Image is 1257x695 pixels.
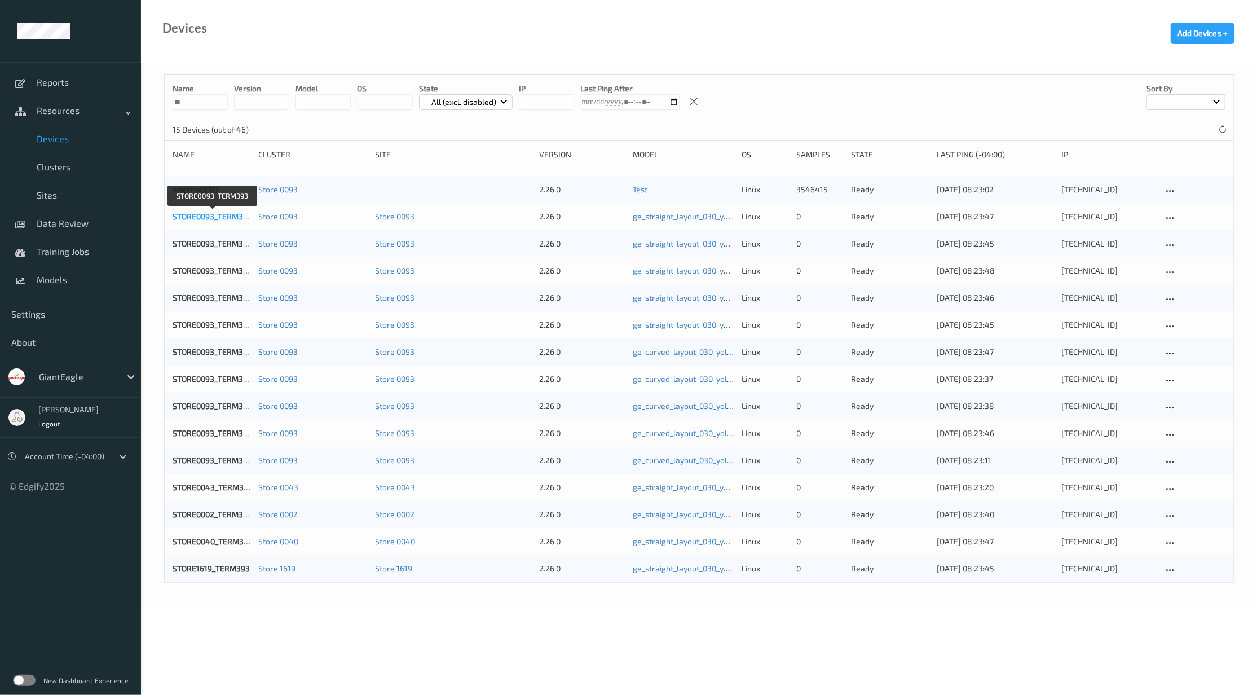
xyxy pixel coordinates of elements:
[796,346,843,358] div: 0
[539,482,625,493] div: 2.26.0
[258,428,298,438] a: Store 0093
[258,536,298,546] a: Store 0040
[1062,319,1155,331] div: [TECHNICAL_ID]
[173,184,219,194] a: edgibox0093
[851,455,929,466] p: ready
[539,401,625,412] div: 2.26.0
[1062,238,1155,249] div: [TECHNICAL_ID]
[539,292,625,303] div: 2.26.0
[633,401,791,411] a: ge_curved_layout_030_yolo8n_384_9_07_25
[258,374,298,384] a: Store 0093
[742,211,788,222] p: linux
[937,346,1053,358] div: [DATE] 08:23:47
[937,184,1053,195] div: [DATE] 08:23:02
[1062,509,1155,520] div: [TECHNICAL_ID]
[633,536,795,546] a: ge_straight_layout_030_yolo8n_384_9_07_25
[633,455,791,465] a: ge_curved_layout_030_yolo8n_384_9_07_25
[539,319,625,331] div: 2.26.0
[173,401,253,411] a: STORE0093_TERM383
[173,124,257,135] p: 15 Devices (out of 46)
[1062,292,1155,303] div: [TECHNICAL_ID]
[742,149,788,160] div: OS
[742,455,788,466] p: linux
[742,373,788,385] p: linux
[539,428,625,439] div: 2.26.0
[937,292,1053,303] div: [DATE] 08:23:46
[1062,149,1155,160] div: ip
[851,509,929,520] p: ready
[851,149,929,160] div: State
[1062,563,1155,574] div: [TECHNICAL_ID]
[796,401,843,412] div: 0
[633,374,791,384] a: ge_curved_layout_030_yolo8n_384_9_07_25
[742,509,788,520] p: linux
[1062,346,1155,358] div: [TECHNICAL_ID]
[258,482,298,492] a: Store 0043
[258,239,298,248] a: Store 0093
[796,265,843,276] div: 0
[937,536,1053,547] div: [DATE] 08:23:47
[258,401,298,411] a: Store 0093
[539,211,625,222] div: 2.26.0
[742,482,788,493] p: linux
[937,319,1053,331] div: [DATE] 08:23:45
[1062,482,1155,493] div: [TECHNICAL_ID]
[796,149,843,160] div: Samples
[633,266,815,275] a: ge_straight_layout_030_yolo8n_384_9_07_25_fixed
[1062,455,1155,466] div: [TECHNICAL_ID]
[851,373,929,385] p: ready
[173,266,252,275] a: STORE0093_TERM390
[742,536,788,547] p: linux
[742,563,788,574] p: linux
[1171,23,1234,44] button: Add Devices +
[937,401,1053,412] div: [DATE] 08:23:38
[633,239,815,248] a: ge_straight_layout_030_yolo8n_384_9_07_25_fixed
[851,319,929,331] p: ready
[851,563,929,574] p: ready
[937,563,1053,574] div: [DATE] 08:23:45
[539,346,625,358] div: 2.26.0
[1062,401,1155,412] div: [TECHNICAL_ID]
[376,149,531,160] div: Site
[376,564,413,573] a: Store 1619
[742,292,788,303] p: linux
[937,482,1053,493] div: [DATE] 08:23:20
[376,239,415,248] a: Store 0093
[796,563,843,574] div: 0
[633,482,795,492] a: ge_straight_layout_030_yolo8n_384_9_07_25
[633,320,815,329] a: ge_straight_layout_030_yolo8n_384_9_07_25_fixed
[427,96,500,108] p: All (excl. disabled)
[633,212,815,221] a: ge_straight_layout_030_yolo8n_384_9_07_25_fixed
[1062,373,1155,385] div: [TECHNICAL_ID]
[173,212,252,221] a: STORE0093_TERM393
[376,266,415,275] a: Store 0093
[633,564,795,573] a: ge_straight_layout_030_yolo8n_384_9_07_25
[796,536,843,547] div: 0
[851,482,929,493] p: ready
[173,83,228,94] p: Name
[742,238,788,249] p: linux
[539,536,625,547] div: 2.26.0
[376,536,416,546] a: Store 0040
[742,184,788,195] p: linux
[539,265,625,276] div: 2.26.0
[376,320,415,329] a: Store 0093
[796,373,843,385] div: 0
[173,149,250,160] div: Name
[376,374,415,384] a: Store 0093
[796,292,843,303] div: 0
[742,346,788,358] p: linux
[937,373,1053,385] div: [DATE] 08:23:37
[633,347,791,357] a: ge_curved_layout_030_yolo8n_384_9_07_25
[376,401,415,411] a: Store 0093
[851,211,929,222] p: ready
[258,320,298,329] a: Store 0093
[937,211,1053,222] div: [DATE] 08:23:47
[1062,211,1155,222] div: [TECHNICAL_ID]
[937,265,1053,276] div: [DATE] 08:23:48
[937,238,1053,249] div: [DATE] 08:23:45
[796,482,843,493] div: 0
[258,455,298,465] a: Store 0093
[796,428,843,439] div: 0
[851,536,929,547] p: ready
